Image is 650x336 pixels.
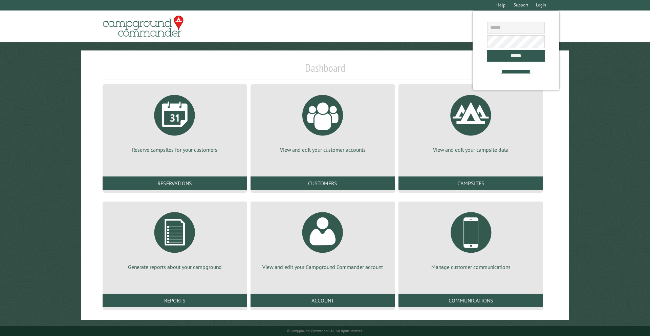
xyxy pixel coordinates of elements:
a: Communications [398,294,543,307]
a: Reservations [103,176,247,190]
a: View and edit your campsite data [407,90,535,153]
small: © Campground Commander LLC. All rights reserved. [287,329,363,333]
a: View and edit your customer accounts [259,90,387,153]
a: Manage customer communications [407,207,535,271]
p: View and edit your campsite data [407,146,535,153]
a: Reports [103,294,247,307]
p: Generate reports about your campground [111,263,239,271]
p: View and edit your customer accounts [259,146,387,153]
p: View and edit your Campground Commander account [259,263,387,271]
a: Reserve campsites for your customers [111,90,239,153]
a: Customers [251,176,395,190]
a: Account [251,294,395,307]
p: Manage customer communications [407,263,535,271]
a: View and edit your Campground Commander account [259,207,387,271]
img: Campground Commander [101,13,186,40]
h1: Dashboard [101,61,549,80]
a: Generate reports about your campground [111,207,239,271]
a: Campsites [398,176,543,190]
p: Reserve campsites for your customers [111,146,239,153]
